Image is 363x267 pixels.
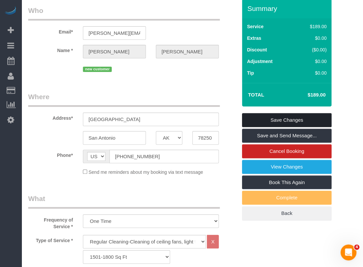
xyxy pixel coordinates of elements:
div: $189.00 [296,23,327,30]
a: Save and Send Message... [242,129,332,143]
label: Service [247,23,264,30]
input: Zip Code* [192,131,219,145]
label: Email* [23,26,78,35]
div: $0.00 [296,58,327,65]
div: ($0.00) [296,46,327,53]
label: Type of Service * [23,235,78,244]
a: View Changes [242,160,332,174]
a: Back [242,206,332,220]
input: First Name* [83,45,146,58]
a: Book This Again [242,175,332,189]
a: Save Changes [242,113,332,127]
h4: $189.00 [288,92,326,98]
input: Last Name* [156,45,219,58]
a: Cancel Booking [242,144,332,158]
label: Tip [247,70,254,76]
legend: What [28,194,220,209]
label: Adjustment [247,58,272,65]
span: 4 [354,244,359,250]
span: Send me reminders about my booking via text message [89,169,203,175]
strong: Total [248,92,264,98]
label: Name * [23,45,78,54]
input: Phone* [109,150,219,163]
input: Email* [83,26,146,40]
legend: Where [28,92,220,107]
legend: Who [28,6,220,21]
div: $0.00 [296,70,327,76]
label: Phone* [23,150,78,159]
div: $0.00 [296,35,327,41]
img: Automaid Logo [4,7,17,16]
h3: Summary [247,5,328,12]
label: Extras [247,35,261,41]
input: City* [83,131,146,145]
label: Discount [247,46,267,53]
iframe: Intercom live chat [340,244,356,260]
span: new customer [83,67,112,72]
label: Address* [23,112,78,121]
label: Frequency of Service * [23,214,78,230]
